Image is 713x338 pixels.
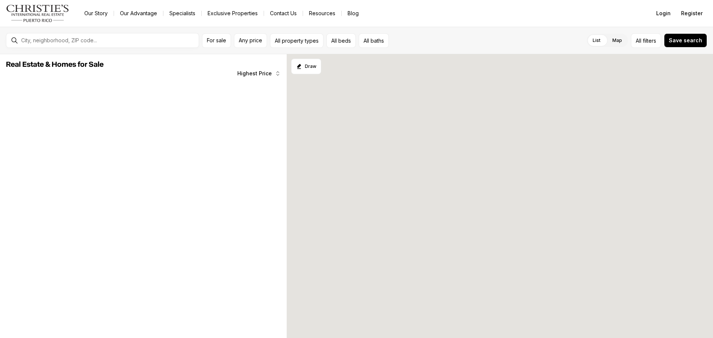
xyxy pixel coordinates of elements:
span: All [636,37,641,45]
button: Login [652,6,675,21]
button: Any price [234,33,267,48]
button: For sale [202,33,231,48]
a: Blog [342,8,365,19]
a: Specialists [163,8,201,19]
span: filters [643,37,656,45]
button: Allfilters [631,33,661,48]
span: Register [681,10,703,16]
a: Our Advantage [114,8,163,19]
span: Login [656,10,671,16]
button: Contact Us [264,8,303,19]
button: All property types [270,33,323,48]
span: Save search [669,37,702,43]
a: Resources [303,8,341,19]
span: Any price [239,37,262,43]
button: Save search [664,33,707,47]
button: All baths [359,33,389,48]
label: Map [606,34,628,47]
span: Highest Price [237,70,272,76]
button: Highest Price [233,66,285,81]
label: List [587,34,606,47]
button: Start drawing [291,59,321,74]
span: For sale [207,37,226,43]
button: Register [677,6,707,21]
a: Exclusive Properties [202,8,264,19]
img: logo [6,4,69,22]
a: Our Story [78,8,114,19]
button: All beds [326,33,356,48]
span: Real Estate & Homes for Sale [6,61,104,68]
